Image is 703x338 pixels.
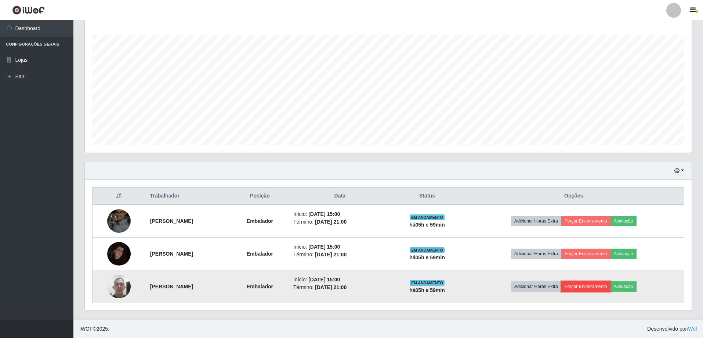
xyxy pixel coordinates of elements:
time: [DATE] 15:00 [308,244,340,250]
img: 1655477118165.jpeg [107,205,131,236]
span: © 2025 . [79,325,109,333]
img: 1716159554658.jpeg [107,271,131,302]
span: IWOF [79,326,93,332]
strong: Embalador [247,284,273,289]
strong: há 05 h e 59 min [409,287,445,293]
th: Data [289,188,391,205]
a: iWof [687,326,697,332]
button: Adicionar Horas Extra [511,216,561,226]
strong: há 05 h e 59 min [409,255,445,260]
img: CoreUI Logo [12,6,45,15]
button: Avaliação [610,249,637,259]
span: EM ANDAMENTO [410,247,445,253]
button: Forçar Encerramento [561,281,610,292]
span: Desenvolvido por [647,325,697,333]
li: Início: [293,276,387,284]
time: [DATE] 21:00 [315,284,347,290]
th: Trabalhador [146,188,231,205]
button: Avaliação [610,216,637,226]
img: 1754262988923.jpeg [107,242,131,266]
time: [DATE] 15:00 [308,277,340,282]
li: Término: [293,284,387,291]
button: Avaliação [610,281,637,292]
strong: [PERSON_NAME] [150,284,193,289]
strong: Embalador [247,218,273,224]
strong: há 05 h e 59 min [409,222,445,228]
li: Início: [293,243,387,251]
span: EM ANDAMENTO [410,214,445,220]
strong: [PERSON_NAME] [150,218,193,224]
button: Forçar Encerramento [561,249,610,259]
span: EM ANDAMENTO [410,280,445,286]
button: Adicionar Horas Extra [511,249,561,259]
th: Posição [231,188,289,205]
li: Término: [293,218,387,226]
button: Forçar Encerramento [561,216,610,226]
time: [DATE] 15:00 [308,211,340,217]
time: [DATE] 21:00 [315,252,347,257]
button: Adicionar Horas Extra [511,281,561,292]
time: [DATE] 21:00 [315,219,347,225]
strong: Embalador [247,251,273,257]
th: Status [391,188,464,205]
li: Início: [293,210,387,218]
li: Término: [293,251,387,259]
strong: [PERSON_NAME] [150,251,193,257]
th: Opções [463,188,684,205]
